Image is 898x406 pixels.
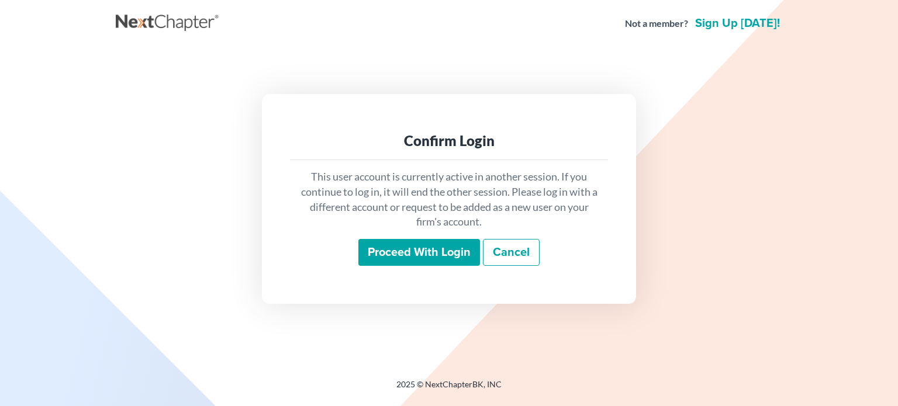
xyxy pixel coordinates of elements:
div: 2025 © NextChapterBK, INC [116,379,782,400]
strong: Not a member? [625,17,688,30]
a: Cancel [483,239,540,266]
p: This user account is currently active in another session. If you continue to log in, it will end ... [299,169,599,230]
input: Proceed with login [358,239,480,266]
div: Confirm Login [299,131,599,150]
a: Sign up [DATE]! [693,18,782,29]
